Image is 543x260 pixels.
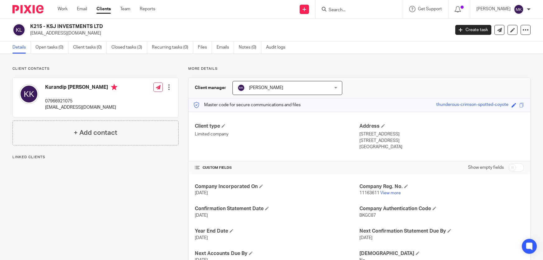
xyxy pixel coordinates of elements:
p: [STREET_ADDRESS] [359,138,524,144]
p: [PERSON_NAME] [476,6,511,12]
a: Client tasks (0) [73,41,107,54]
img: Pixie [12,5,44,13]
a: Recurring tasks (0) [152,41,193,54]
a: Clients [96,6,111,12]
h4: Address [359,123,524,130]
h4: + Add contact [74,128,117,138]
a: Create task [455,25,491,35]
h4: Next Confirmation Statement Due By [359,228,524,234]
h4: Company Reg. No. [359,183,524,190]
a: Audit logs [266,41,290,54]
span: Get Support [418,7,442,11]
span: 11163611 [359,191,379,195]
h4: Client type [195,123,359,130]
h4: Company Authentication Code [359,206,524,212]
label: Show empty fields [468,164,504,171]
input: Search [328,7,384,13]
span: [PERSON_NAME] [249,86,283,90]
div: thunderous-crimson-spotted-coyote [436,102,508,109]
h4: Confirmation Statement Date [195,206,359,212]
a: Reports [140,6,155,12]
p: [EMAIL_ADDRESS][DOMAIN_NAME] [45,104,117,111]
h4: Kurandip [PERSON_NAME] [45,84,117,92]
img: svg%3E [12,23,26,36]
p: 07966921075 [45,98,117,104]
a: View more [380,191,401,195]
a: Emails [217,41,234,54]
img: svg%3E [237,84,245,92]
span: [DATE] [195,191,208,195]
p: [EMAIL_ADDRESS][DOMAIN_NAME] [30,30,446,36]
span: [DATE] [195,213,208,218]
h4: Company Incorporated On [195,183,359,190]
a: Files [198,41,212,54]
a: Open tasks (0) [35,41,68,54]
h4: Next Accounts Due By [195,250,359,257]
h3: Client manager [195,85,226,91]
p: Master code for secure communications and files [193,102,301,108]
span: [DATE] [359,236,372,240]
a: Closed tasks (3) [111,41,147,54]
a: Notes (0) [239,41,261,54]
p: [GEOGRAPHIC_DATA] [359,144,524,150]
span: [DATE] [195,236,208,240]
span: BKGC87 [359,213,376,218]
h4: [DEMOGRAPHIC_DATA] [359,250,524,257]
h4: Year End Date [195,228,359,234]
h4: CUSTOM FIELDS [195,165,359,170]
p: Limited company [195,131,359,137]
a: Email [77,6,87,12]
h2: K215 - KSJ INVESTMENTS LTD [30,23,363,30]
a: Details [12,41,31,54]
img: svg%3E [514,4,524,14]
p: [STREET_ADDRESS] [359,131,524,137]
p: More details [188,66,531,71]
a: Work [58,6,68,12]
p: Linked clients [12,155,179,160]
i: Primary [111,84,117,90]
a: Team [120,6,130,12]
img: svg%3E [19,84,39,104]
p: Client contacts [12,66,179,71]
